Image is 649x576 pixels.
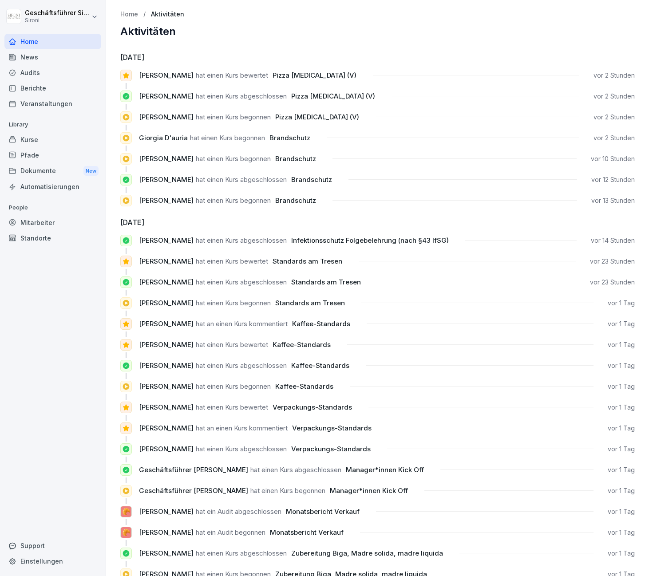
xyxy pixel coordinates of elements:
[250,486,325,495] span: hat einen Kurs begonnen
[4,34,101,49] a: Home
[196,320,288,328] span: hat an einen Kurs kommentiert
[4,147,101,163] a: Pfade
[4,163,101,179] a: DokumenteNew
[292,320,350,328] span: Kaffee-Standards
[608,340,635,349] p: vor 1 Tag
[139,299,194,307] span: [PERSON_NAME]
[196,340,268,349] span: hat einen Kurs bewertet
[594,92,635,101] p: vor 2 Stunden
[594,71,635,80] p: vor 2 Stunden
[608,549,635,558] p: vor 1 Tag
[608,382,635,391] p: vor 1 Tag
[590,278,635,287] p: vor 23 Stunden
[139,278,194,286] span: [PERSON_NAME]
[273,71,356,79] span: Pizza [MEDICAL_DATA] (V)
[291,445,371,453] span: Verpackungs-Standards
[25,9,90,17] p: Geschäftsführer Sironi
[4,49,101,65] div: News
[346,466,424,474] span: Manager*innen Kick Off
[139,175,194,184] span: [PERSON_NAME]
[25,17,90,24] p: Sironi
[196,445,287,453] span: hat einen Kurs abgeschlossen
[275,382,333,391] span: Kaffee-Standards
[591,236,635,245] p: vor 14 Stunden
[196,278,287,286] span: hat einen Kurs abgeschlossen
[139,486,248,495] span: Geschäftsführer [PERSON_NAME]
[608,445,635,454] p: vor 1 Tag
[139,382,194,391] span: [PERSON_NAME]
[151,11,184,18] a: Aktivitäten
[4,215,101,230] a: Mitarbeiter
[591,175,635,184] p: vor 12 Stunden
[250,466,341,474] span: hat einen Kurs abgeschlossen
[120,25,635,38] h2: Aktivitäten
[122,507,131,517] p: 🥐
[273,403,352,411] span: Verpackungs-Standards
[139,92,194,100] span: [PERSON_NAME]
[139,71,194,79] span: [PERSON_NAME]
[139,236,194,245] span: [PERSON_NAME]
[286,507,360,516] span: Monatsbericht Verkauf
[608,320,635,328] p: vor 1 Tag
[291,92,375,100] span: Pizza [MEDICAL_DATA] (V)
[4,553,101,569] a: Einstellungen
[4,80,101,96] a: Berichte
[139,549,194,557] span: [PERSON_NAME]
[139,257,194,265] span: [PERSON_NAME]
[273,257,342,265] span: Standards am Tresen
[196,507,281,516] span: hat ein Audit abgeschlossen
[275,154,316,163] span: Brandschutz
[139,320,194,328] span: [PERSON_NAME]
[139,424,194,432] span: [PERSON_NAME]
[196,382,271,391] span: hat einen Kurs begonnen
[196,113,271,121] span: hat einen Kurs begonnen
[291,361,349,370] span: Kaffee-Standards
[608,403,635,412] p: vor 1 Tag
[608,528,635,537] p: vor 1 Tag
[4,230,101,246] div: Standorte
[591,196,635,205] p: vor 13 Stunden
[4,65,101,80] a: Audits
[275,299,345,307] span: Standards am Tresen
[4,118,101,132] p: Library
[273,340,331,349] span: Kaffee-Standards
[291,278,361,286] span: Standards am Tresen
[608,466,635,474] p: vor 1 Tag
[196,236,287,245] span: hat einen Kurs abgeschlossen
[291,549,443,557] span: Zubereitung Biga, Madre solida, madre liquida
[139,134,188,142] span: Giorgia D'auria
[196,361,287,370] span: hat einen Kurs abgeschlossen
[139,403,194,411] span: [PERSON_NAME]
[139,154,194,163] span: [PERSON_NAME]
[4,96,101,111] a: Veranstaltungen
[594,113,635,122] p: vor 2 Stunden
[4,132,101,147] a: Kurse
[196,175,287,184] span: hat einen Kurs abgeschlossen
[196,196,271,205] span: hat einen Kurs begonnen
[4,179,101,194] a: Automatisierungen
[292,424,372,432] span: Verpackungs-Standards
[139,466,248,474] span: Geschäftsführer [PERSON_NAME]
[122,528,131,538] p: 🥐
[139,340,194,349] span: [PERSON_NAME]
[608,507,635,516] p: vor 1 Tag
[196,403,268,411] span: hat einen Kurs bewertet
[594,134,635,142] p: vor 2 Stunden
[291,236,449,245] span: Infektionsschutz Folgebelehrung (nach §43 IfSG)
[269,134,310,142] span: Brandschutz
[330,486,408,495] span: Manager*innen Kick Off
[4,163,101,179] div: Dokumente
[196,549,287,557] span: hat einen Kurs abgeschlossen
[4,201,101,215] p: People
[120,11,138,18] a: Home
[590,257,635,266] p: vor 23 Stunden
